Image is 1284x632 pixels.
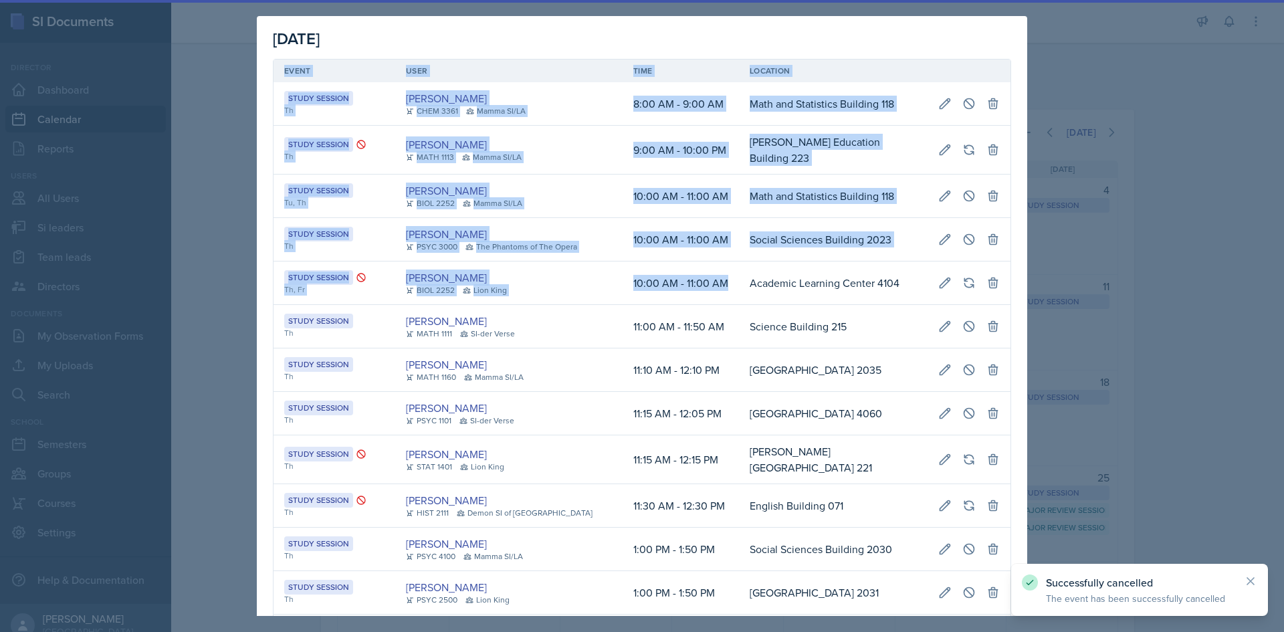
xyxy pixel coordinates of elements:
[457,507,593,519] div: Demon SI of [GEOGRAPHIC_DATA]
[460,461,504,473] div: Lion King
[406,400,487,416] a: [PERSON_NAME]
[463,550,523,562] div: Mamma SI/LA
[464,371,524,383] div: Mamma SI/LA
[406,183,487,199] a: [PERSON_NAME]
[623,126,739,175] td: 9:00 AM - 10:00 PM
[623,175,739,218] td: 10:00 AM - 11:00 AM
[284,183,353,198] div: Study Session
[739,435,928,484] td: [PERSON_NAME][GEOGRAPHIC_DATA] 221
[284,91,353,106] div: Study Session
[623,348,739,392] td: 11:10 AM - 12:10 PM
[284,371,385,383] div: Th
[462,151,522,163] div: Mamma SI/LA
[284,284,385,296] div: Th, Fr
[284,593,385,605] div: Th
[623,218,739,261] td: 10:00 AM - 11:00 AM
[406,536,487,552] a: [PERSON_NAME]
[459,415,514,427] div: SI-der Verse
[406,241,457,253] div: PSYC 3000
[623,305,739,348] td: 11:00 AM - 11:50 AM
[406,594,457,606] div: PSYC 2500
[284,150,385,163] div: Th
[395,60,623,82] th: User
[465,594,510,606] div: Lion King
[406,284,455,296] div: BIOL 2252
[284,270,353,285] div: Study Session
[284,197,385,209] div: Tu, Th
[739,348,928,392] td: [GEOGRAPHIC_DATA] 2035
[406,461,452,473] div: STAT 1401
[273,27,1011,51] div: [DATE]
[739,305,928,348] td: Science Building 215
[623,60,739,82] th: Time
[406,356,487,373] a: [PERSON_NAME]
[460,328,515,340] div: SI-der Verse
[284,227,353,241] div: Study Session
[406,105,458,117] div: CHEM 3361
[406,579,487,595] a: [PERSON_NAME]
[406,550,455,562] div: PSYC 4100
[406,136,487,152] a: [PERSON_NAME]
[623,82,739,126] td: 8:00 AM - 9:00 AM
[406,507,449,519] div: HIST 2111
[406,270,487,286] a: [PERSON_NAME]
[739,392,928,435] td: [GEOGRAPHIC_DATA] 4060
[284,493,353,508] div: Study Session
[406,446,487,462] a: [PERSON_NAME]
[623,571,739,615] td: 1:00 PM - 1:50 PM
[739,218,928,261] td: Social Sciences Building 2023
[284,550,385,562] div: Th
[739,82,928,126] td: Math and Statistics Building 118
[739,528,928,571] td: Social Sciences Building 2030
[623,261,739,305] td: 10:00 AM - 11:00 AM
[463,284,507,296] div: Lion King
[406,313,487,329] a: [PERSON_NAME]
[465,241,577,253] div: The Phantoms of The Opera
[284,240,385,252] div: Th
[274,60,395,82] th: Event
[1046,592,1233,605] p: The event has been successfully cancelled
[1046,576,1233,589] p: Successfully cancelled
[284,137,353,152] div: Study Session
[623,392,739,435] td: 11:15 AM - 12:05 PM
[739,60,928,82] th: Location
[406,226,487,242] a: [PERSON_NAME]
[739,571,928,615] td: [GEOGRAPHIC_DATA] 2031
[466,105,526,117] div: Mamma SI/LA
[406,197,455,209] div: BIOL 2252
[623,484,739,528] td: 11:30 AM - 12:30 PM
[284,506,385,518] div: Th
[739,175,928,218] td: Math and Statistics Building 118
[284,536,353,551] div: Study Session
[739,484,928,528] td: English Building 071
[284,327,385,339] div: Th
[284,447,353,461] div: Study Session
[739,261,928,305] td: Academic Learning Center 4104
[623,435,739,484] td: 11:15 AM - 12:15 PM
[284,314,353,328] div: Study Session
[406,328,452,340] div: MATH 1111
[623,528,739,571] td: 1:00 PM - 1:50 PM
[284,104,385,116] div: Th
[284,401,353,415] div: Study Session
[463,197,522,209] div: Mamma SI/LA
[284,414,385,426] div: Th
[406,415,451,427] div: PSYC 1101
[284,357,353,372] div: Study Session
[406,371,456,383] div: MATH 1160
[739,126,928,175] td: [PERSON_NAME] Education Building 223
[406,90,487,106] a: [PERSON_NAME]
[284,580,353,595] div: Study Session
[406,151,454,163] div: MATH 1113
[406,492,487,508] a: [PERSON_NAME]
[284,460,385,472] div: Th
